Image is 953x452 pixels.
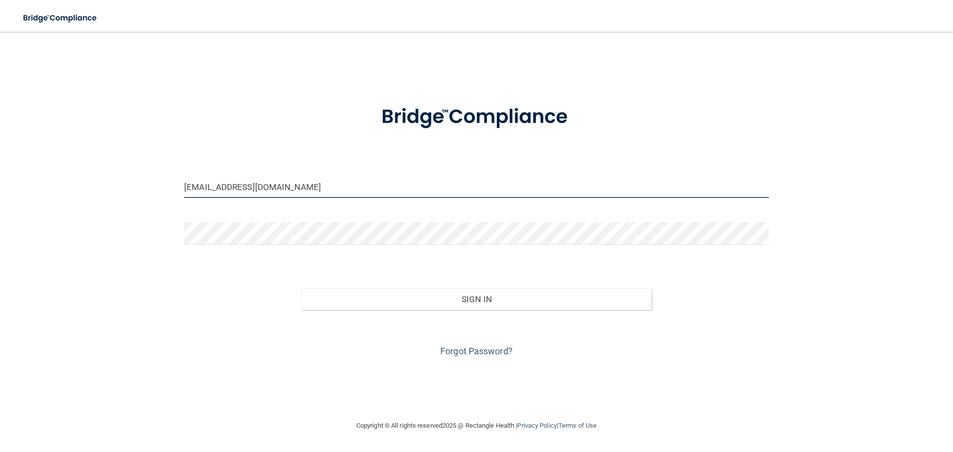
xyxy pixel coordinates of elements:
[361,91,592,143] img: bridge_compliance_login_screen.278c3ca4.svg
[295,410,658,442] div: Copyright © All rights reserved 2025 @ Rectangle Health | |
[15,8,106,28] img: bridge_compliance_login_screen.278c3ca4.svg
[184,176,769,198] input: Email
[440,346,513,356] a: Forgot Password?
[517,422,556,429] a: Privacy Policy
[301,288,652,310] button: Sign In
[558,422,597,429] a: Terms of Use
